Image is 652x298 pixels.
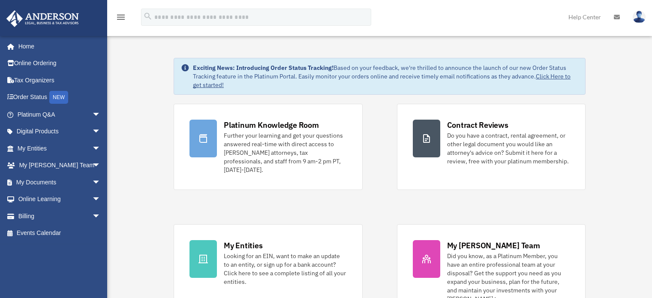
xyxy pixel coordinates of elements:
[397,104,586,190] a: Contract Reviews Do you have a contract, rental agreement, or other legal document you would like...
[633,11,646,23] img: User Pic
[6,72,114,89] a: Tax Organizers
[92,140,109,157] span: arrow_drop_down
[143,12,153,21] i: search
[6,123,114,140] a: Digital Productsarrow_drop_down
[193,63,578,89] div: Based on your feedback, we're thrilled to announce the launch of our new Order Status Tracking fe...
[447,120,508,130] div: Contract Reviews
[6,38,109,55] a: Home
[92,157,109,175] span: arrow_drop_down
[447,240,540,251] div: My [PERSON_NAME] Team
[6,157,114,174] a: My [PERSON_NAME] Teamarrow_drop_down
[6,174,114,191] a: My Documentsarrow_drop_down
[193,64,334,72] strong: Exciting News: Introducing Order Status Tracking!
[6,140,114,157] a: My Entitiesarrow_drop_down
[6,208,114,225] a: Billingarrow_drop_down
[224,131,346,174] div: Further your learning and get your questions answered real-time with direct access to [PERSON_NAM...
[92,191,109,208] span: arrow_drop_down
[92,106,109,123] span: arrow_drop_down
[224,120,319,130] div: Platinum Knowledge Room
[4,10,81,27] img: Anderson Advisors Platinum Portal
[116,15,126,22] a: menu
[224,252,346,286] div: Looking for an EIN, want to make an update to an entity, or sign up for a bank account? Click her...
[193,72,571,89] a: Click Here to get started!
[92,123,109,141] span: arrow_drop_down
[224,240,262,251] div: My Entities
[6,55,114,72] a: Online Ordering
[6,191,114,208] a: Online Learningarrow_drop_down
[6,106,114,123] a: Platinum Q&Aarrow_drop_down
[49,91,68,104] div: NEW
[447,131,570,166] div: Do you have a contract, rental agreement, or other legal document you would like an attorney's ad...
[92,174,109,191] span: arrow_drop_down
[92,208,109,225] span: arrow_drop_down
[6,225,114,242] a: Events Calendar
[116,12,126,22] i: menu
[174,104,362,190] a: Platinum Knowledge Room Further your learning and get your questions answered real-time with dire...
[6,89,114,106] a: Order StatusNEW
